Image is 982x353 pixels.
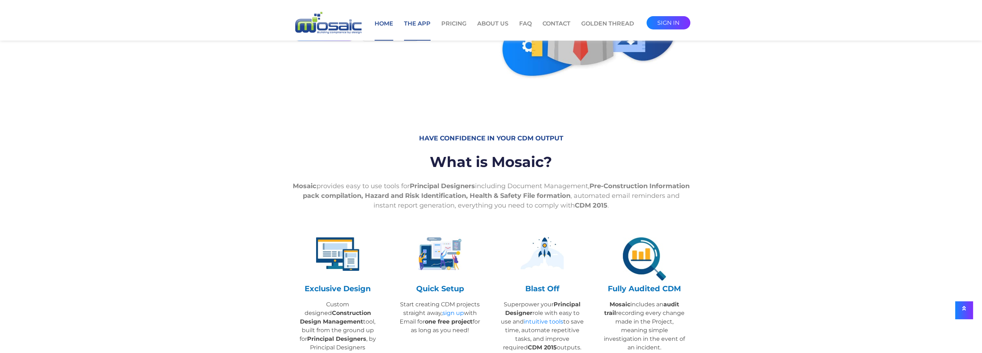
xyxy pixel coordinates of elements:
strong: Principal Designer [505,301,581,316]
h6: Have Confidence in your CDM output [292,129,690,148]
a: Home [375,19,393,41]
strong: Principal Designers [410,182,475,190]
p: provides easy to use tools for including Document Management, , automated email reminders and ins... [292,176,690,216]
a: Golden Thread [581,19,634,40]
img: iocn [521,237,564,270]
iframe: Chat [952,321,977,348]
strong: Construction Design Management [300,310,371,325]
img: logo [292,11,364,36]
strong: Pre-Construction Information pack compilation, Hazard and Risk Identification, Health & Safety Fi... [303,182,690,200]
img: iocn [623,237,666,280]
strong: CDM 2015 [575,201,607,209]
a: About Us [477,19,508,40]
h4: Fully Audited CDM [602,280,687,297]
strong: Mosaic [293,182,316,190]
h4: Exclusive Design [296,280,380,297]
strong: one free project [425,318,473,325]
a: Contact [542,19,570,40]
a: Pricing [441,19,466,40]
strong: CDM 2015 [528,344,557,351]
p: Start creating CDM projects straight away, with Email for for as long as you need! [398,297,482,338]
a: sign in [647,16,690,29]
a: intuitive tools [524,318,563,325]
a: The App [404,19,431,41]
h2: What is Mosaic? [292,148,690,176]
a: FAQ [519,19,532,40]
h4: Quick Setup [398,280,482,297]
a: sign up [442,310,464,316]
img: iocn [418,237,461,270]
strong: Principal Designers [307,335,366,342]
strong: Mosaic [610,301,630,308]
h4: Blast Off [500,280,584,297]
strong: audit trail [604,301,679,316]
img: iocn [316,237,359,271]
